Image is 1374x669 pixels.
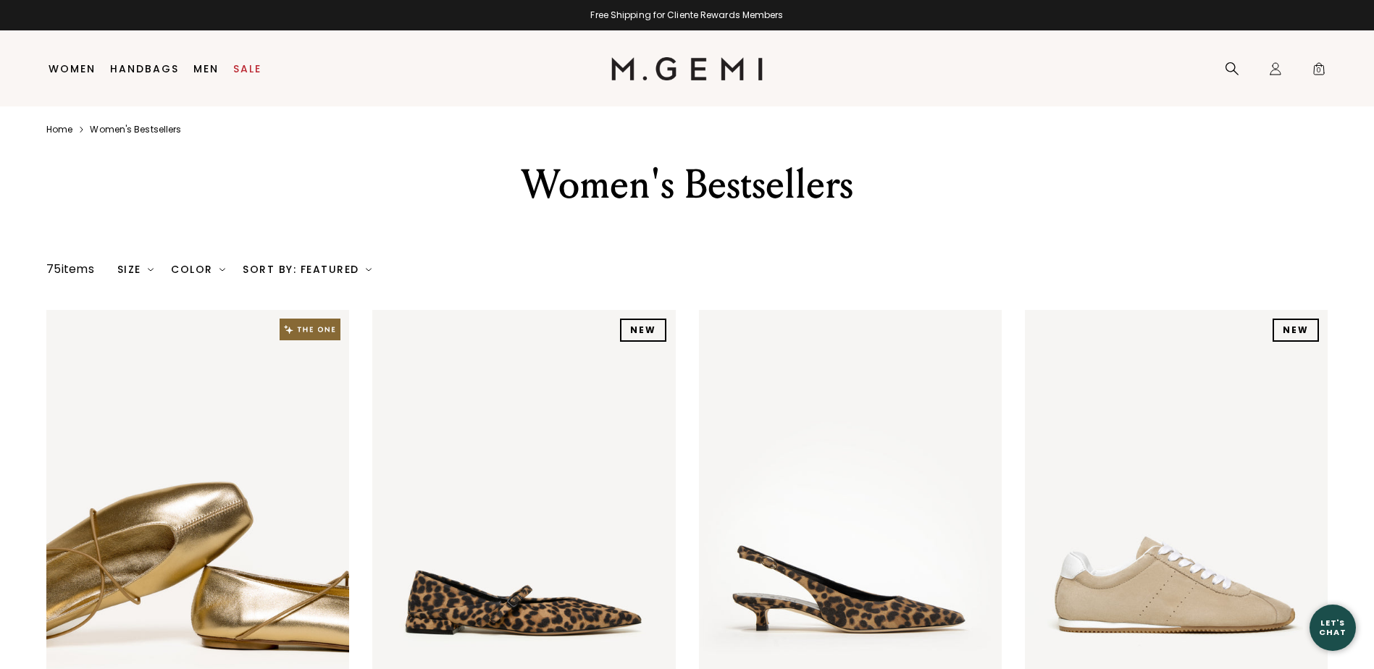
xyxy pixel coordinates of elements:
img: chevron-down.svg [366,266,372,272]
a: Women [49,63,96,75]
div: Size [117,264,154,275]
img: The One tag [280,319,340,340]
span: 0 [1312,64,1326,79]
a: Sale [233,63,261,75]
div: NEW [620,319,666,342]
div: Sort By: Featured [243,264,372,275]
div: Color [171,264,225,275]
a: Men [193,63,219,75]
img: M.Gemi [611,57,763,80]
div: NEW [1273,319,1319,342]
div: 75 items [46,261,94,278]
a: Home [46,124,72,135]
img: chevron-down.svg [148,266,154,272]
img: chevron-down.svg [219,266,225,272]
a: Women's bestsellers [90,124,181,135]
div: Let's Chat [1310,618,1356,636]
a: Handbags [110,63,179,75]
div: Women's Bestsellers [436,159,939,211]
